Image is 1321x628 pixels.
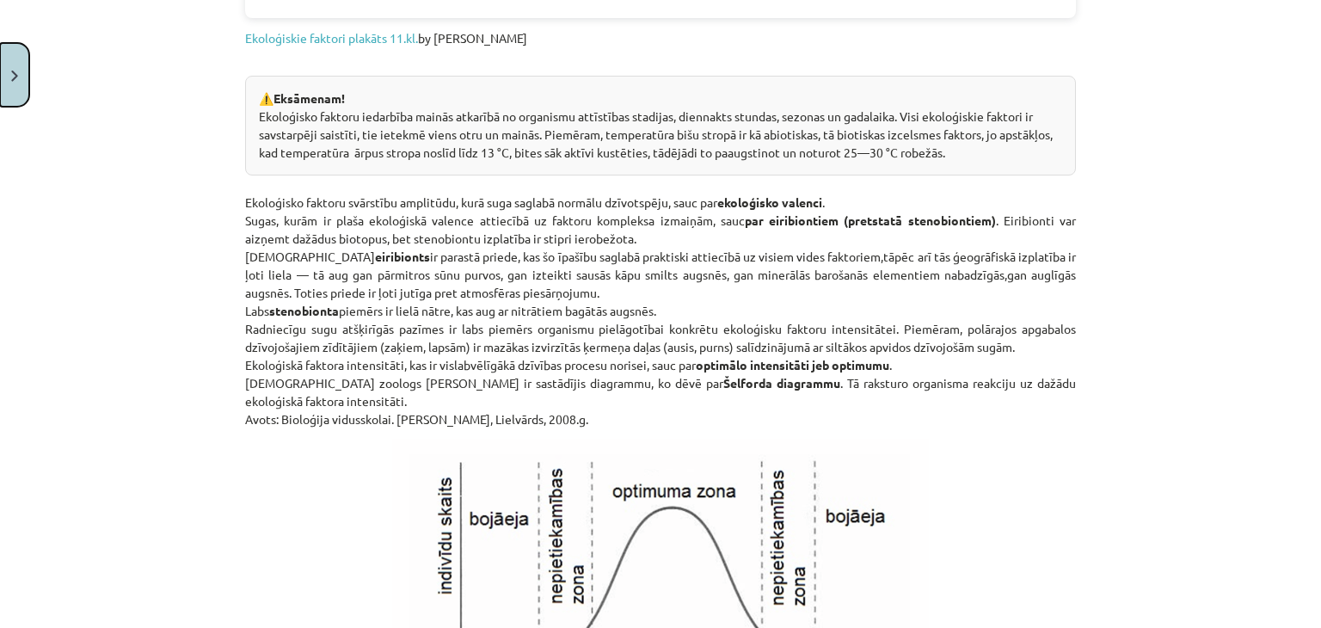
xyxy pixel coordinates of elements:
[717,194,822,210] strong: ekoloģisko valenci
[696,357,889,372] strong: optimālo intensitāti jeb optimumu
[245,29,1076,65] p: by [PERSON_NAME]
[745,212,996,228] strong: par eiribiontiem (pretstatā stenobiontiem)
[245,30,418,46] a: Ekoloģiskie faktori plakāts 11.kl.
[723,375,840,391] strong: Šelforda diagrammu
[375,249,430,264] strong: eiribionts
[245,175,1076,428] p: Ekoloģisko faktoru svārstību amplitūdu, kurā suga saglabā normālu dzīvotspēju, sauc par . Sugas, ...
[269,303,339,318] strong: stenobionta
[245,76,1076,175] div: ⚠️ Ekoloģisko faktoru iedarbība mainās atkarībā no organismu attīstības stadijas, diennakts stund...
[11,71,18,82] img: icon-close-lesson-0947bae3869378f0d4975bcd49f059093ad1ed9edebbc8119c70593378902aed.svg
[273,90,345,106] strong: Eksāmenam!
